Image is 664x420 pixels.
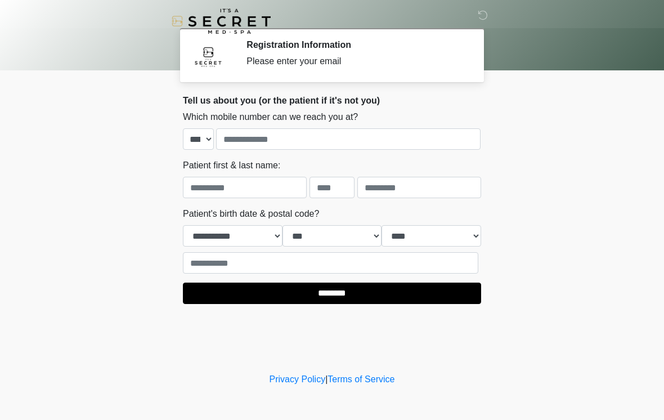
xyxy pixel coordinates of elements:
div: Please enter your email [246,55,464,68]
img: It's A Secret Med Spa Logo [172,8,271,34]
h2: Registration Information [246,39,464,50]
h2: Tell us about you (or the patient if it's not you) [183,95,481,106]
img: Agent Avatar [191,39,225,73]
label: Patient first & last name: [183,159,280,172]
a: Terms of Service [327,374,394,384]
label: Which mobile number can we reach you at? [183,110,358,124]
label: Patient's birth date & postal code? [183,207,319,221]
a: | [325,374,327,384]
a: Privacy Policy [270,374,326,384]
